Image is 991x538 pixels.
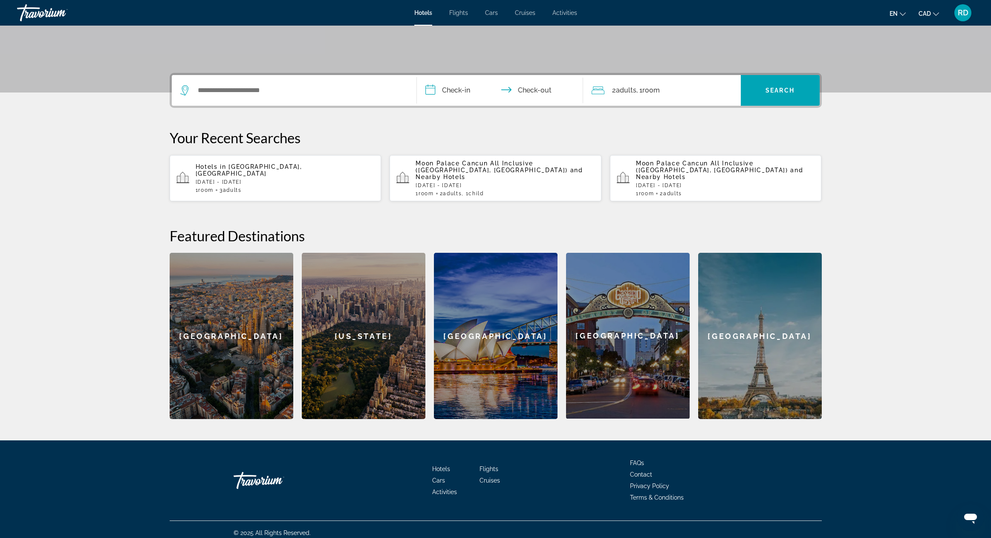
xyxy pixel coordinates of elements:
a: Activities [552,9,577,16]
a: Travorium [17,2,102,24]
span: 2 [660,191,682,197]
span: Moon Palace Cancun All Inclusive ([GEOGRAPHIC_DATA], [GEOGRAPHIC_DATA]) [416,160,568,174]
p: [DATE] - [DATE] [196,179,375,185]
p: Your Recent Searches [170,129,822,146]
span: 1 [416,191,433,197]
a: [GEOGRAPHIC_DATA] [434,253,558,419]
a: Hotels [414,9,432,16]
a: Flights [480,466,498,472]
p: [DATE] - [DATE] [416,182,595,188]
span: Room [642,86,660,94]
span: 1 [636,191,654,197]
span: 3 [220,187,242,193]
a: Hotels [432,466,450,472]
span: Adults [616,86,636,94]
span: [GEOGRAPHIC_DATA], [GEOGRAPHIC_DATA] [196,163,302,177]
a: [GEOGRAPHIC_DATA] [698,253,822,419]
button: Travelers: 2 adults, 0 children [583,75,741,106]
iframe: Button to launch messaging window [957,504,984,531]
button: User Menu [952,4,974,22]
span: RD [958,9,968,17]
span: Room [419,191,434,197]
a: [GEOGRAPHIC_DATA] [170,253,293,419]
a: Cruises [515,9,535,16]
a: Privacy Policy [630,483,669,489]
a: Cars [485,9,498,16]
a: Activities [432,489,457,495]
span: , 1 [636,84,660,96]
a: Travorium [234,468,319,493]
span: CAD [919,10,931,17]
span: and Nearby Hotels [416,167,583,180]
span: , 1 [462,191,483,197]
a: [US_STATE] [302,253,425,419]
span: 2 [612,84,636,96]
span: and Nearby Hotels [636,167,803,180]
h2: Featured Destinations [170,227,822,244]
span: Adults [443,191,462,197]
div: Search widget [172,75,820,106]
a: Flights [449,9,468,16]
span: Moon Palace Cancun All Inclusive ([GEOGRAPHIC_DATA], [GEOGRAPHIC_DATA]) [636,160,788,174]
span: Room [639,191,654,197]
span: Child [468,191,483,197]
span: Search [766,87,795,94]
span: Hotels in [196,163,226,170]
button: Hotels in [GEOGRAPHIC_DATA], [GEOGRAPHIC_DATA][DATE] - [DATE]1Room3Adults [170,155,381,202]
span: 2 [440,191,462,197]
span: Adults [663,191,682,197]
a: Cars [432,477,445,484]
span: © 2025 All Rights Reserved. [234,529,311,536]
span: Adults [223,187,242,193]
button: Check in and out dates [417,75,583,106]
a: Cruises [480,477,500,484]
button: Moon Palace Cancun All Inclusive ([GEOGRAPHIC_DATA], [GEOGRAPHIC_DATA]) and Nearby Hotels[DATE] -... [390,155,601,202]
p: [DATE] - [DATE] [636,182,815,188]
span: en [890,10,898,17]
span: 1 [196,187,214,193]
button: Change language [890,7,906,20]
a: [GEOGRAPHIC_DATA] [566,253,690,419]
span: Room [198,187,214,193]
a: Contact [630,471,652,478]
a: Terms & Conditions [630,494,684,501]
button: Change currency [919,7,939,20]
button: Search [741,75,820,106]
a: FAQs [630,460,644,466]
button: Moon Palace Cancun All Inclusive ([GEOGRAPHIC_DATA], [GEOGRAPHIC_DATA]) and Nearby Hotels[DATE] -... [610,155,822,202]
